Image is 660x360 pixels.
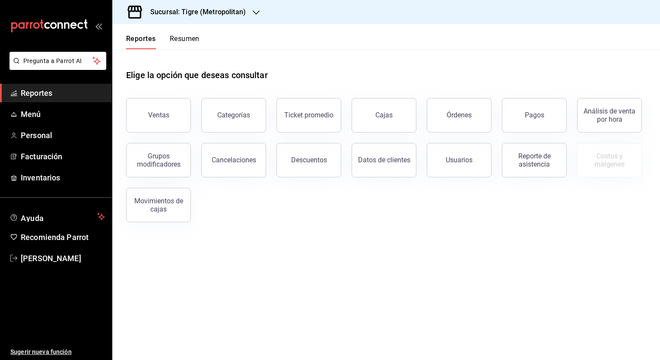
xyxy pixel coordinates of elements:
[502,98,567,133] button: Pagos
[95,22,102,29] button: open_drawer_menu
[10,347,105,357] span: Sugerir nueva función
[21,87,105,99] span: Reportes
[375,110,393,120] div: Cajas
[23,57,93,66] span: Pregunta a Parrot AI
[21,129,105,141] span: Personal
[148,111,169,119] div: Ventas
[508,152,561,168] div: Reporte de asistencia
[427,143,492,177] button: Usuarios
[525,111,544,119] div: Pagos
[21,253,105,264] span: [PERSON_NAME]
[427,98,492,133] button: Órdenes
[143,7,246,17] h3: Sucursal: Tigre (Metropolitan)
[502,143,567,177] button: Reporte de asistencia
[21,108,105,120] span: Menú
[358,156,410,164] div: Datos de clientes
[201,98,266,133] button: Categorías
[201,143,266,177] button: Cancelaciones
[583,107,636,123] div: Análisis de venta por hora
[352,98,416,133] a: Cajas
[6,63,106,72] a: Pregunta a Parrot AI
[170,35,200,49] button: Resumen
[291,156,327,164] div: Descuentos
[21,172,105,183] span: Inventarios
[126,98,191,133] button: Ventas
[126,35,200,49] div: navigation tabs
[212,156,256,164] div: Cancelaciones
[446,156,473,164] div: Usuarios
[352,143,416,177] button: Datos de clientes
[276,143,341,177] button: Descuentos
[21,231,105,243] span: Recomienda Parrot
[132,152,185,168] div: Grupos modificadores
[126,35,156,49] button: Reportes
[284,111,333,119] div: Ticket promedio
[447,111,472,119] div: Órdenes
[217,111,250,119] div: Categorías
[583,152,636,168] div: Costos y márgenes
[126,143,191,177] button: Grupos modificadores
[577,143,642,177] button: Contrata inventarios para ver este reporte
[276,98,341,133] button: Ticket promedio
[577,98,642,133] button: Análisis de venta por hora
[21,151,105,162] span: Facturación
[126,69,268,82] h1: Elige la opción que deseas consultar
[126,188,191,222] button: Movimientos de cajas
[21,212,94,222] span: Ayuda
[10,52,106,70] button: Pregunta a Parrot AI
[132,197,185,213] div: Movimientos de cajas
